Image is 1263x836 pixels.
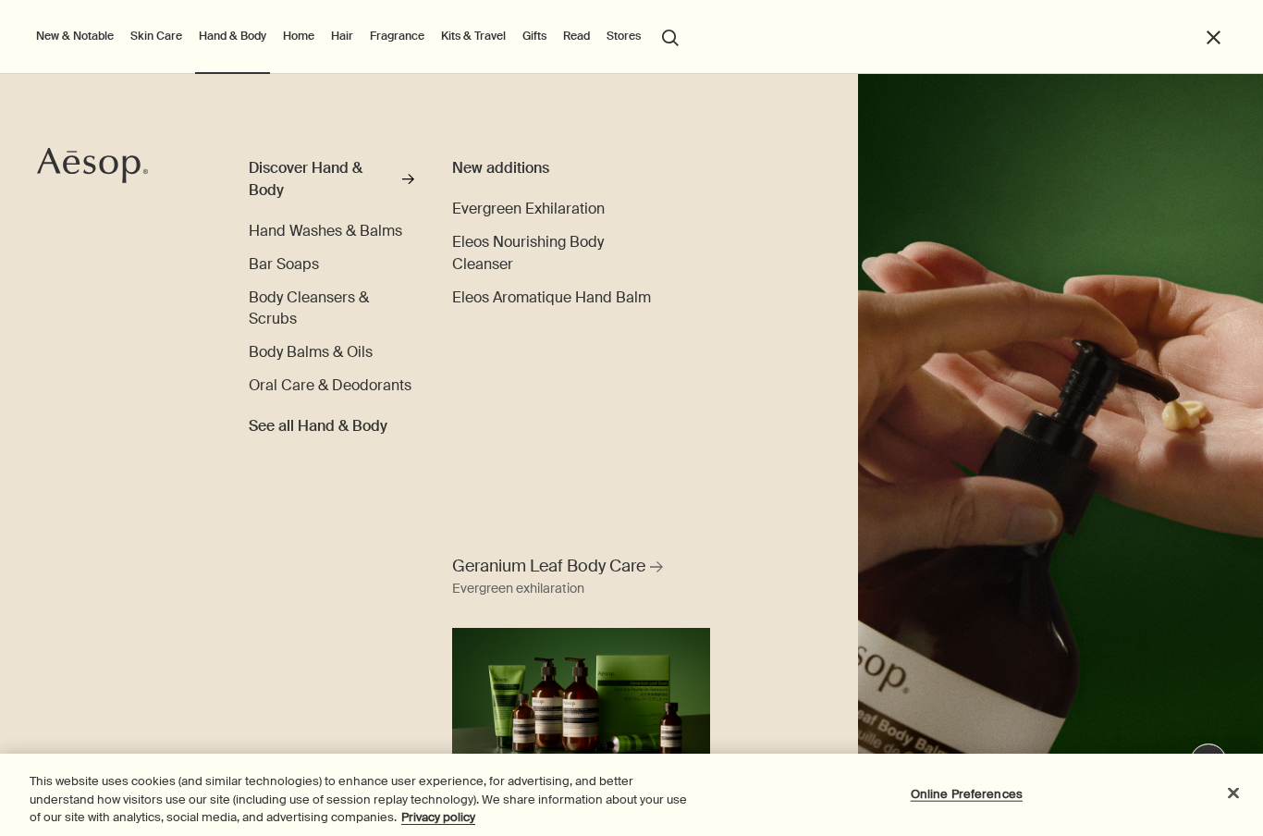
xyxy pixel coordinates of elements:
a: Skin Care [127,25,186,47]
a: Gifts [519,25,550,47]
a: Fragrance [366,25,428,47]
a: Discover Hand & Body [249,157,415,209]
a: Bar Soaps [249,253,319,276]
a: Eleos Nourishing Body Cleanser [452,231,655,276]
div: Discover Hand & Body [249,157,398,202]
span: Evergreen Exhilaration [452,199,605,218]
a: Home [279,25,318,47]
svg: Aesop [37,147,148,184]
a: Read [559,25,594,47]
span: Oral Care & Deodorants [249,375,411,395]
a: Evergreen Exhilaration [452,198,605,220]
button: Close [1213,772,1254,813]
button: New & Notable [32,25,117,47]
span: Body Balms & Oils [249,342,373,362]
a: More information about your privacy, opens in a new tab [401,809,475,825]
span: Bar Soaps [249,254,319,274]
span: Body Cleansers & Scrubs [249,288,369,329]
button: Close the Menu [1203,27,1224,48]
a: Aesop [32,142,153,193]
img: A hand holding the pump dispensing Geranium Leaf Body Balm on to hand. [858,74,1263,836]
button: Open search [654,18,687,54]
a: Hand & Body [195,25,270,47]
span: Eleos Aromatique Hand Balm [452,288,651,307]
span: Geranium Leaf Body Care [452,555,645,578]
div: New additions [452,157,655,179]
a: See all Hand & Body [249,408,387,437]
a: Hair [327,25,357,47]
a: Hand Washes & Balms [249,220,402,242]
span: Eleos Nourishing Body Cleanser [452,232,604,274]
a: Geranium Leaf Body Care Evergreen exhilarationFull range of Geranium Leaf products displaying aga... [448,550,715,773]
button: Live Assistance [1190,744,1227,781]
div: This website uses cookies (and similar technologies) to enhance user experience, for advertising,... [30,772,694,827]
a: Eleos Aromatique Hand Balm [452,287,651,309]
button: Online Preferences, Opens the preference center dialog [909,775,1024,812]
div: Evergreen exhilaration [452,578,584,600]
a: Body Balms & Oils [249,341,373,363]
a: Oral Care & Deodorants [249,375,411,397]
span: Hand Washes & Balms [249,221,402,240]
a: Kits & Travel [437,25,509,47]
button: Stores [603,25,644,47]
span: See all Hand & Body [249,415,387,437]
a: Body Cleansers & Scrubs [249,287,415,331]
